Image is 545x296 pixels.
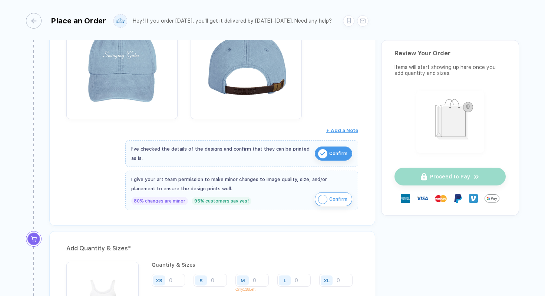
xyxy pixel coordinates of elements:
[66,243,358,254] div: Add Quantity & Sizes
[318,195,327,204] img: icon
[156,277,162,283] div: XS
[133,18,332,24] div: Hey! If you order [DATE], you'll get it delivered by [DATE]–[DATE]. Need any help?
[70,7,174,111] img: c9f820e1-706b-4258-b247-ca3557a13d99_nt_front_1759420112794.jpg
[318,149,327,158] img: icon
[394,50,506,57] div: Review Your Order
[324,277,330,283] div: XL
[131,144,311,163] div: I've checked the details of the designs and confirm that they can be printed as is.
[51,16,106,25] div: Place an Order
[453,194,462,203] img: Paypal
[131,175,352,193] div: I give your art team permission to make minor changes to image quality, size, and/or placement to...
[394,64,506,76] div: Items will start showing up here once you add quantity and sizes.
[326,128,358,133] span: + Add a Note
[420,94,481,148] img: shopping_bag.png
[315,192,352,206] button: iconConfirm
[401,194,410,203] img: express
[152,262,358,268] div: Quantity & Sizes
[416,193,428,204] img: visa
[194,7,298,111] img: c9f820e1-706b-4258-b247-ca3557a13d99_nt_back_1759420112815.jpg
[329,193,347,205] span: Confirm
[199,277,203,283] div: S
[435,193,447,204] img: master-card
[235,287,274,292] p: Only 118 Left
[469,194,478,203] img: Venmo
[329,148,347,159] span: Confirm
[131,197,188,205] div: 80% changes are minor
[485,191,499,206] img: GPay
[114,14,127,27] img: user profile
[326,125,358,137] button: + Add a Note
[241,277,245,283] div: M
[315,147,352,161] button: iconConfirm
[284,277,286,283] div: L
[192,197,251,205] div: 95% customers say yes!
